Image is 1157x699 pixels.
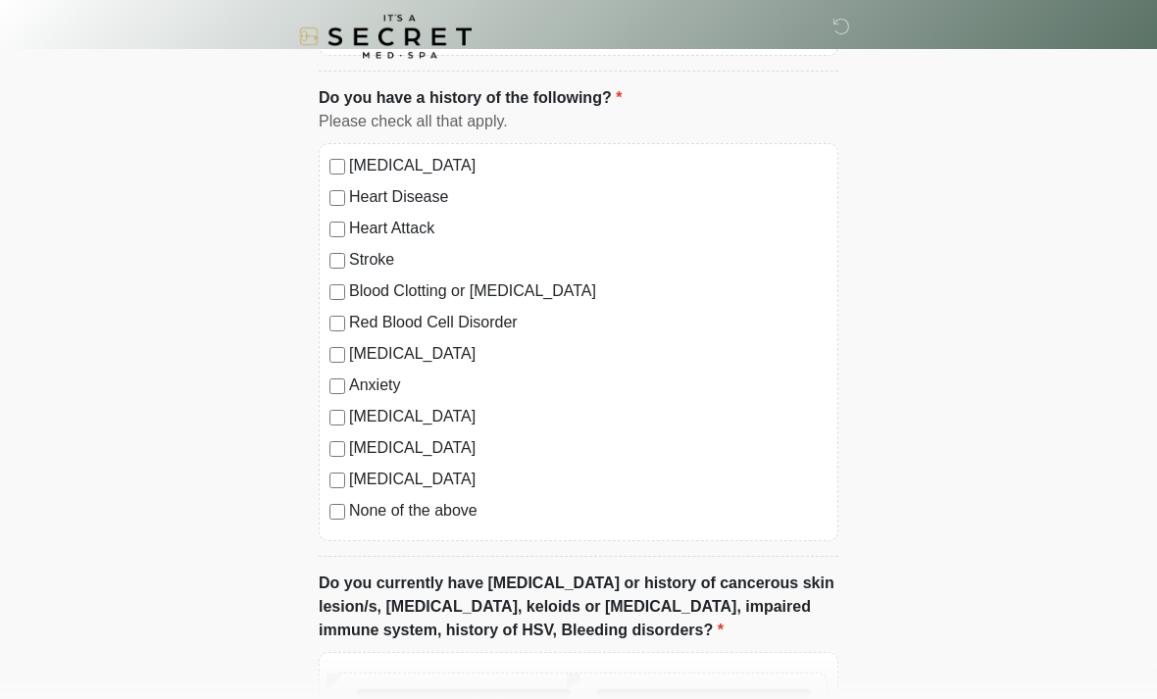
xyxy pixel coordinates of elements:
[329,160,345,175] input: [MEDICAL_DATA]
[349,469,828,492] label: [MEDICAL_DATA]
[349,249,828,273] label: Stroke
[329,191,345,207] input: Heart Disease
[299,15,472,59] img: It's A Secret Med Spa Logo
[349,280,828,304] label: Blood Clotting or [MEDICAL_DATA]
[319,573,838,643] label: Do you currently have [MEDICAL_DATA] or history of cancerous skin lesion/s, [MEDICAL_DATA], keloi...
[329,223,345,238] input: Heart Attack
[349,374,828,398] label: Anxiety
[329,254,345,270] input: Stroke
[329,379,345,395] input: Anxiety
[349,186,828,210] label: Heart Disease
[349,437,828,461] label: [MEDICAL_DATA]
[349,406,828,429] label: [MEDICAL_DATA]
[349,343,828,367] label: [MEDICAL_DATA]
[349,312,828,335] label: Red Blood Cell Disorder
[329,285,345,301] input: Blood Clotting or [MEDICAL_DATA]
[329,348,345,364] input: [MEDICAL_DATA]
[329,505,345,521] input: None of the above
[329,317,345,332] input: Red Blood Cell Disorder
[349,218,828,241] label: Heart Attack
[349,500,828,524] label: None of the above
[349,155,828,178] label: [MEDICAL_DATA]
[319,87,622,111] label: Do you have a history of the following?
[329,411,345,426] input: [MEDICAL_DATA]
[329,474,345,489] input: [MEDICAL_DATA]
[319,111,838,134] div: Please check all that apply.
[329,442,345,458] input: [MEDICAL_DATA]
